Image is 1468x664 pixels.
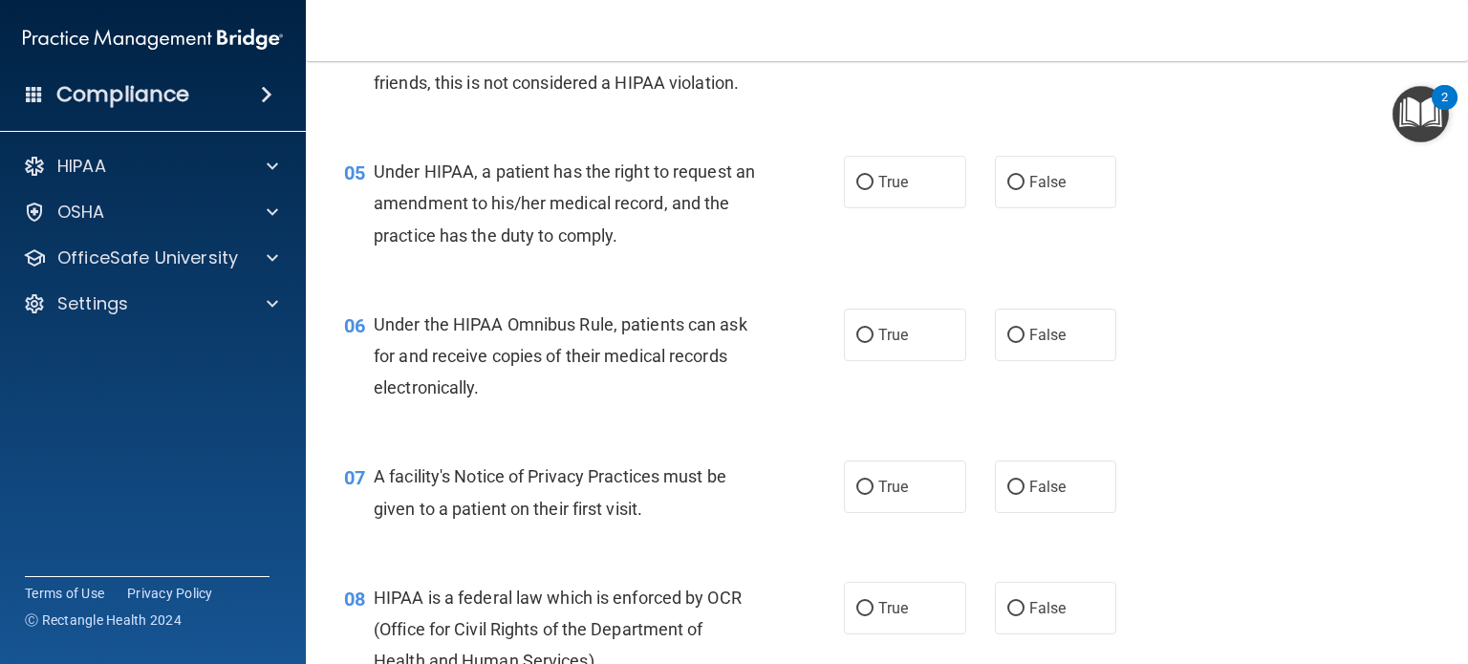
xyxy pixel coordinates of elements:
a: OfficeSafe University [23,246,278,269]
span: Under HIPAA, a patient has the right to request an amendment to his/her medical record, and the p... [374,161,755,245]
input: True [856,602,874,616]
button: Open Resource Center, 2 new notifications [1392,86,1449,142]
p: Settings [57,292,128,315]
span: Under the HIPAA Omnibus Rule, patients can ask for and receive copies of their medical records el... [374,314,747,397]
input: False [1007,602,1025,616]
div: 2 [1441,97,1448,122]
span: False [1029,478,1067,496]
span: False [1029,173,1067,191]
a: HIPAA [23,155,278,178]
p: HIPAA [57,155,106,178]
input: True [856,481,874,495]
span: 08 [344,588,365,610]
h4: Compliance [56,81,189,108]
input: True [856,176,874,190]
span: 06 [344,314,365,337]
span: True [878,326,908,344]
a: Privacy Policy [127,584,213,603]
p: OfficeSafe University [57,246,238,269]
a: OSHA [23,201,278,224]
a: Terms of Use [25,584,104,603]
span: 07 [344,466,365,489]
span: True [878,478,908,496]
p: OSHA [57,201,105,224]
a: Settings [23,292,278,315]
input: False [1007,176,1025,190]
span: True [878,173,908,191]
img: PMB logo [23,20,283,58]
span: False [1029,326,1067,344]
span: A facility's Notice of Privacy Practices must be given to a patient on their first visit. [374,466,726,518]
span: Ⓒ Rectangle Health 2024 [25,610,182,630]
input: False [1007,481,1025,495]
span: True [878,599,908,617]
input: False [1007,329,1025,343]
span: 05 [344,161,365,184]
span: False [1029,599,1067,617]
input: True [856,329,874,343]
